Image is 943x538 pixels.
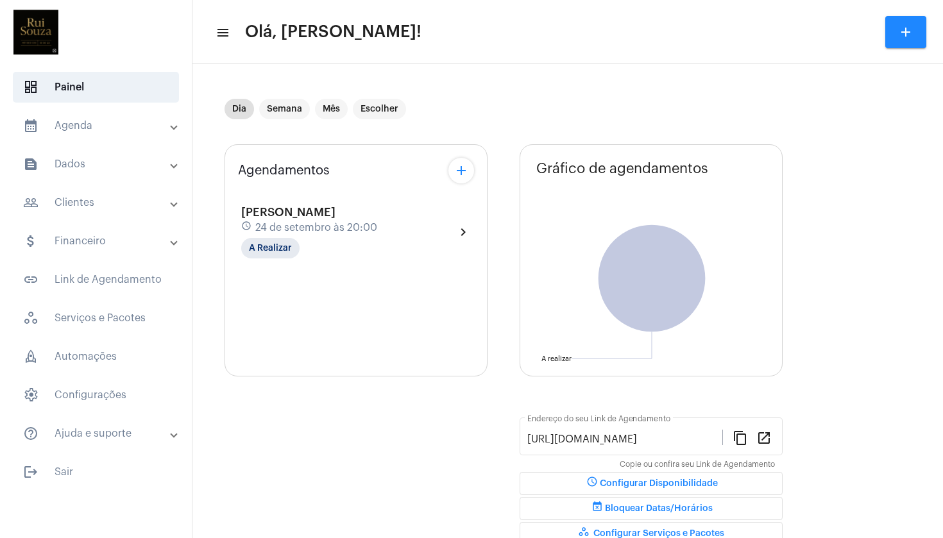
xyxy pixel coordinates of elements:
[584,479,718,488] span: Configurar Disponibilidade
[23,233,171,249] mat-panel-title: Financeiro
[536,161,708,176] span: Gráfico de agendamentos
[255,222,377,233] span: 24 de setembro às 20:00
[520,497,783,520] button: Bloquear Datas/Horários
[13,303,179,333] span: Serviços e Pacotes
[23,310,38,326] span: sidenav icon
[898,24,913,40] mat-icon: add
[590,504,713,513] span: Bloquear Datas/Horários
[23,118,38,133] mat-icon: sidenav icon
[23,118,171,133] mat-panel-title: Agenda
[13,457,179,487] span: Sair
[733,430,748,445] mat-icon: content_copy
[315,99,348,119] mat-chip: Mês
[259,99,310,119] mat-chip: Semana
[23,272,38,287] mat-icon: sidenav icon
[245,22,421,42] span: Olá, [PERSON_NAME]!
[216,25,228,40] mat-icon: sidenav icon
[241,238,300,258] mat-chip: A Realizar
[23,195,171,210] mat-panel-title: Clientes
[23,195,38,210] mat-icon: sidenav icon
[23,464,38,480] mat-icon: sidenav icon
[23,349,38,364] span: sidenav icon
[8,149,192,180] mat-expansion-panel-header: sidenav iconDados
[225,99,254,119] mat-chip: Dia
[8,226,192,256] mat-expansion-panel-header: sidenav iconFinanceiro
[578,529,724,538] span: Configurar Serviços e Pacotes
[23,80,38,95] span: sidenav icon
[13,341,179,372] span: Automações
[584,476,600,491] mat-icon: schedule
[8,418,192,449] mat-expansion-panel-header: sidenav iconAjuda e suporte
[8,187,192,218] mat-expansion-panel-header: sidenav iconClientes
[353,99,406,119] mat-chip: Escolher
[620,460,775,469] mat-hint: Copie ou confira seu Link de Agendamento
[23,387,38,403] span: sidenav icon
[454,163,469,178] mat-icon: add
[241,221,253,235] mat-icon: schedule
[590,501,605,516] mat-icon: event_busy
[541,355,572,362] text: A realizar
[238,164,330,178] span: Agendamentos
[8,110,192,141] mat-expansion-panel-header: sidenav iconAgenda
[756,430,772,445] mat-icon: open_in_new
[23,426,38,441] mat-icon: sidenav icon
[527,433,722,445] input: Link
[520,472,783,495] button: Configurar Disponibilidade
[13,264,179,295] span: Link de Agendamento
[10,6,62,58] img: ccb5d41e-0bfb-24d3-bef9-e6538bf4521d.jpeg
[455,224,471,240] mat-icon: chevron_right
[23,426,171,441] mat-panel-title: Ajuda e suporte
[23,233,38,249] mat-icon: sidenav icon
[241,206,336,218] span: [PERSON_NAME]
[23,156,38,172] mat-icon: sidenav icon
[13,380,179,410] span: Configurações
[13,72,179,103] span: Painel
[23,156,171,172] mat-panel-title: Dados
